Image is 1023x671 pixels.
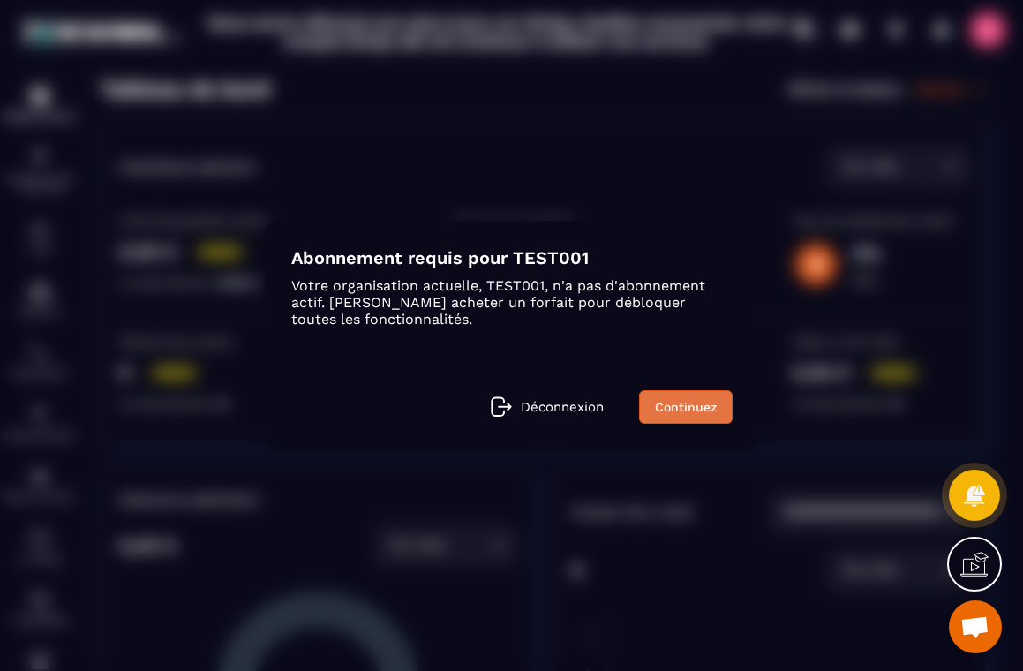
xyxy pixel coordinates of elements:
a: Ouvrir le chat [949,600,1002,653]
p: Votre organisation actuelle, TEST001, n'a pas d'abonnement actif. [PERSON_NAME] acheter un forfai... [291,277,733,328]
p: Déconnexion [521,399,604,415]
h4: Abonnement requis pour TEST001 [291,247,733,268]
a: Déconnexion [491,396,604,418]
a: Continuez [639,390,733,424]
